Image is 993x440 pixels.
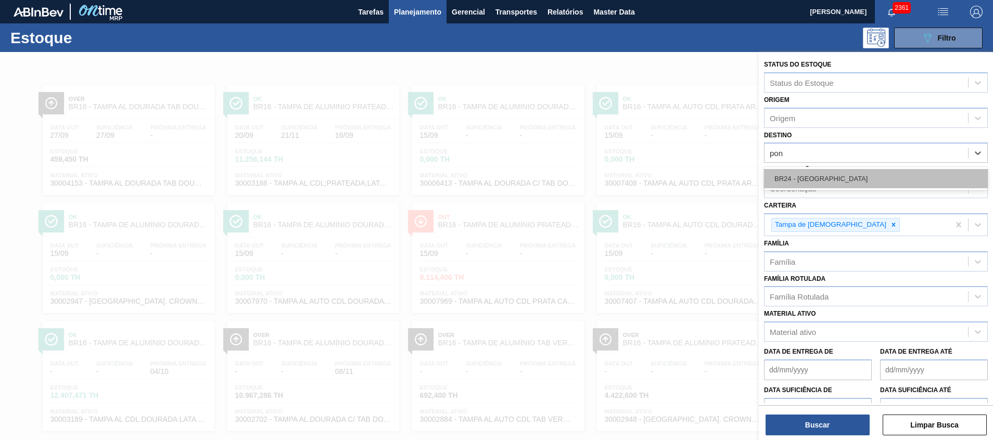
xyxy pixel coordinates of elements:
span: Planejamento [394,6,441,18]
button: Notificações [875,5,908,19]
label: Coordenação [764,166,814,174]
span: Gerencial [452,6,485,18]
label: Destino [764,132,792,139]
div: BR24 - [GEOGRAPHIC_DATA] [764,169,988,188]
span: Relatórios [548,6,583,18]
label: Carteira [764,202,796,209]
img: Logout [970,6,983,18]
label: Status do Estoque [764,61,831,68]
div: Família Rotulada [770,292,829,301]
label: Data de Entrega até [880,348,952,355]
span: Transportes [495,6,537,18]
span: Master Data [593,6,634,18]
img: TNhmsLtSVTkK8tSr43FrP2fwEKptu5GPRR3wAAAABJRU5ErkJggg== [14,7,63,17]
input: dd/mm/yyyy [880,398,988,419]
button: Filtro [894,28,983,48]
div: Origem [770,113,795,122]
label: Data suficiência de [764,386,832,394]
h1: Estoque [10,32,166,44]
label: Material ativo [764,310,816,317]
label: Família [764,240,789,247]
div: Tampa de [DEMOGRAPHIC_DATA] [772,218,888,231]
div: Pogramando: nenhum usuário selecionado [863,28,889,48]
label: Data de Entrega de [764,348,833,355]
div: Material ativo [770,328,816,337]
span: Tarefas [358,6,384,18]
label: Data suficiência até [880,386,951,394]
label: Família Rotulada [764,275,825,282]
span: 2361 [893,2,911,14]
label: Origem [764,96,790,103]
span: Filtro [938,34,956,42]
div: Status do Estoque [770,78,834,87]
div: Família [770,257,795,266]
img: userActions [937,6,949,18]
input: dd/mm/yyyy [764,398,872,419]
input: dd/mm/yyyy [764,359,872,380]
input: dd/mm/yyyy [880,359,988,380]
